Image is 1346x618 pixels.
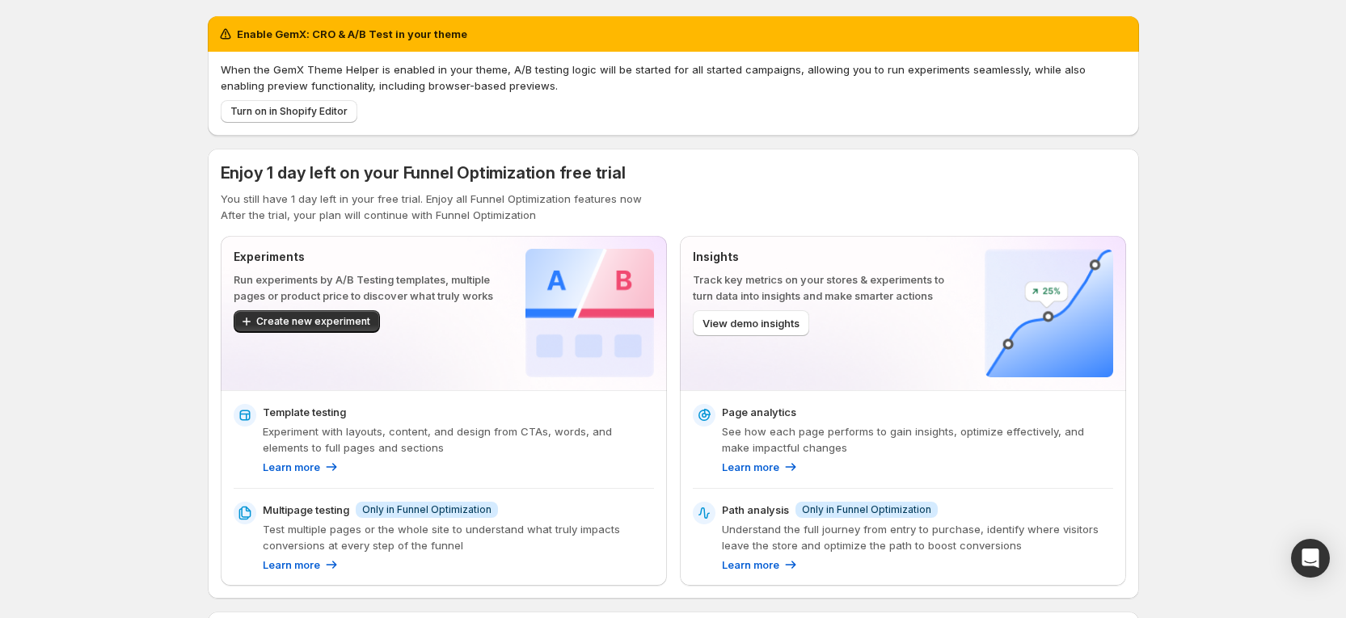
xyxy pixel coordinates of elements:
[693,249,959,265] p: Insights
[237,26,467,42] h2: Enable GemX: CRO & A/B Test in your theme
[263,557,340,573] a: Learn more
[221,61,1126,94] p: When the GemX Theme Helper is enabled in your theme, A/B testing logic will be started for all st...
[1291,539,1330,578] div: Open Intercom Messenger
[703,315,800,331] span: View demo insights
[256,315,370,328] span: Create new experiment
[722,502,789,518] p: Path analysis
[263,557,320,573] p: Learn more
[722,423,1113,456] p: See how each page performs to gain insights, optimize effectively, and make impactful changes
[221,100,357,123] button: Turn on in Shopify Editor
[722,404,796,420] p: Page analytics
[722,557,799,573] a: Learn more
[693,271,959,304] p: Track key metrics on your stores & experiments to turn data into insights and make smarter actions
[263,423,654,456] p: Experiment with layouts, content, and design from CTAs, words, and elements to full pages and sec...
[234,271,500,304] p: Run experiments by A/B Testing templates, multiple pages or product price to discover what truly ...
[722,459,799,475] a: Learn more
[525,249,654,377] img: Experiments
[263,502,349,518] p: Multipage testing
[722,557,779,573] p: Learn more
[221,207,1126,223] p: After the trial, your plan will continue with Funnel Optimization
[263,521,654,553] p: Test multiple pages or the whole site to understand what truly impacts conversions at every step ...
[263,459,320,475] p: Learn more
[722,459,779,475] p: Learn more
[985,249,1113,377] img: Insights
[722,521,1113,553] p: Understand the full journey from entry to purchase, identify where visitors leave the store and o...
[802,503,931,516] span: Only in Funnel Optimization
[234,310,380,333] button: Create new experiment
[362,503,492,516] span: Only in Funnel Optimization
[693,310,809,336] button: View demo insights
[234,249,500,265] p: Experiments
[230,105,348,118] span: Turn on in Shopify Editor
[221,163,626,183] span: Enjoy 1 day left on your Funnel Optimization free trial
[221,191,1126,207] p: You still have 1 day left in your free trial. Enjoy all Funnel Optimization features now
[263,459,340,475] a: Learn more
[263,404,346,420] p: Template testing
